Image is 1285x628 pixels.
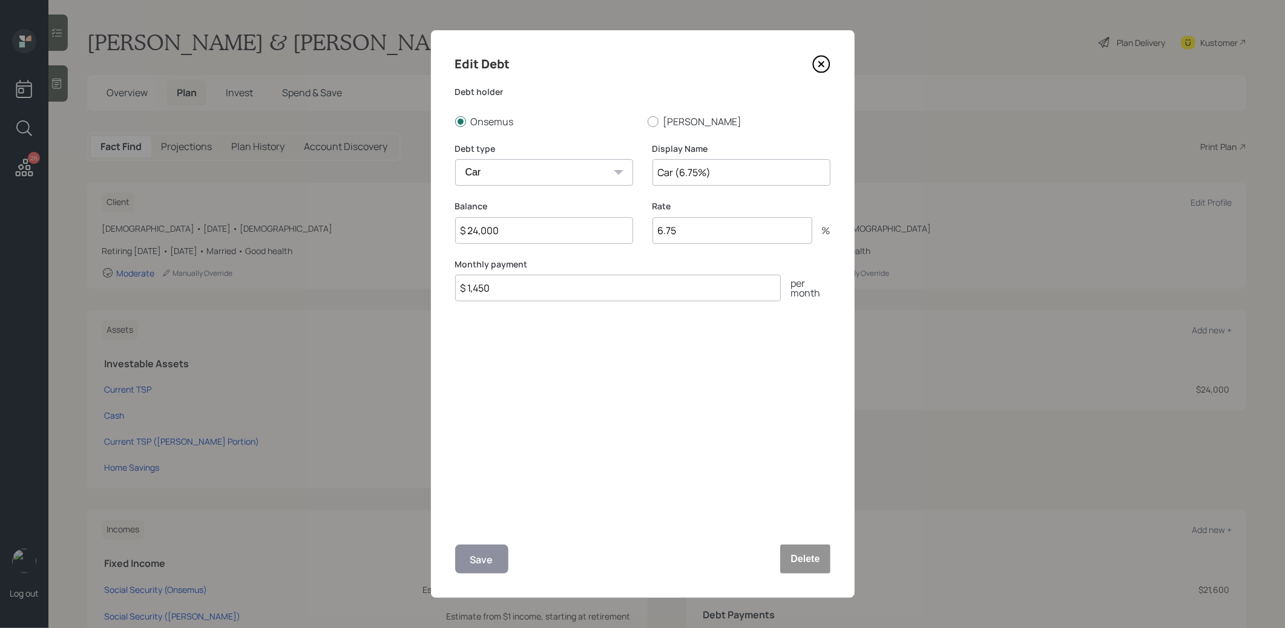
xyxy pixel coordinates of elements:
[812,226,830,235] div: %
[455,143,633,155] label: Debt type
[648,115,830,128] label: [PERSON_NAME]
[455,115,638,128] label: Onsemus
[455,86,830,98] label: Debt holder
[781,278,830,298] div: per month
[780,545,830,574] button: Delete
[470,552,493,568] div: Save
[455,200,633,212] label: Balance
[455,258,830,270] label: Monthly payment
[652,200,830,212] label: Rate
[455,54,510,74] h4: Edit Debt
[652,143,830,155] label: Display Name
[455,545,508,574] button: Save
